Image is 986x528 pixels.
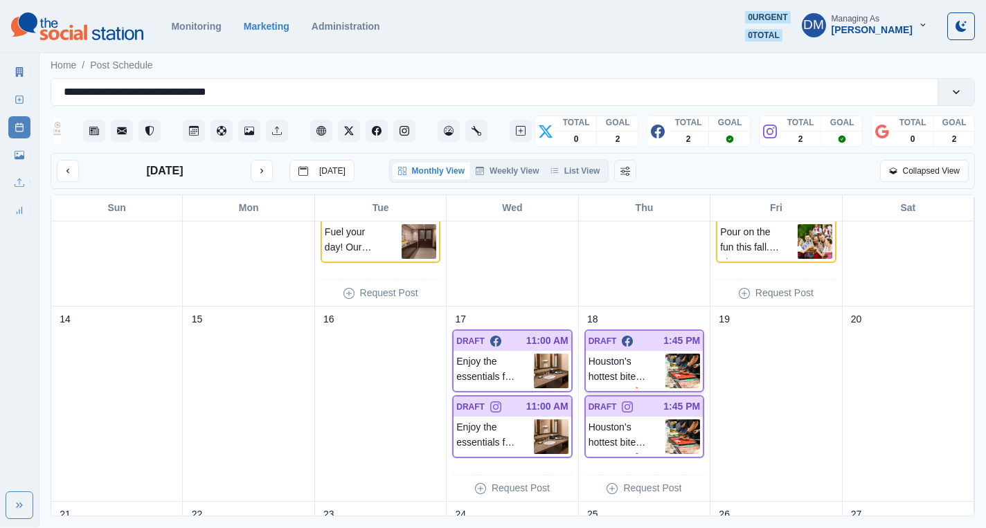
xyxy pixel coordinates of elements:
p: 18 [587,312,598,327]
p: Houston’s hottest bites are back! 🔥 The Southern Smoke Festival lights up @discoverygreen on [DAT... [589,419,665,454]
button: Create New Post [510,120,532,142]
p: 14 [60,312,71,327]
a: Monitoring [171,21,221,32]
a: Marketing [244,21,289,32]
p: TOTAL [675,116,702,129]
p: GOAL [830,116,854,129]
button: previous month [57,160,79,182]
p: 0 [911,133,915,145]
img: su0zfcwsqgqum6gml58t [665,354,700,388]
button: go to today [289,160,355,182]
button: Facebook [366,120,388,142]
a: Home [51,58,76,73]
p: GOAL [718,116,742,129]
div: Mon [183,195,314,221]
button: Dashboard [438,120,460,142]
p: DRAFT [456,335,485,347]
div: Sat [843,195,974,221]
p: 15 [192,312,203,327]
p: 1:45 PM [663,399,700,414]
p: Pour on the fun this fall. 🍂 Houston Heights Oktoberfest returns [DATE] — filling multiple bars a... [720,224,797,259]
button: Post Schedule [183,120,205,142]
button: Media Library [238,120,260,142]
img: ww0jyky420vzysm66hcz [402,224,436,259]
button: Change View Order [614,160,636,182]
a: Media Library [8,144,30,166]
p: GOAL [606,116,630,129]
p: Houston’s hottest bites are back! 🔥 The Southern Smoke Festival lights up @DiscoveryGreenHouston ... [589,354,665,388]
button: Content Pool [210,120,233,142]
p: 22 [192,507,203,522]
p: GOAL [942,116,967,129]
p: [DATE] [319,166,346,176]
p: TOTAL [787,116,814,129]
p: 27 [851,507,862,522]
p: 20 [851,312,862,327]
button: Messages [111,120,133,142]
p: 2 [952,133,957,145]
p: Request Post [623,481,681,495]
p: 19 [719,312,730,327]
button: Stream [83,120,105,142]
div: Tue [315,195,447,221]
a: Review Summary [8,199,30,221]
button: Uploads [266,120,288,142]
p: 16 [323,312,334,327]
p: Request Post [360,286,418,300]
p: DRAFT [456,401,485,413]
a: Uploads [8,172,30,194]
p: DRAFT [589,401,617,413]
div: Managing As [832,14,879,24]
p: 0 [574,133,579,145]
div: Wed [447,195,578,221]
button: Managing As[PERSON_NAME] [791,11,939,39]
p: 2 [686,133,691,145]
div: Sun [51,195,183,221]
button: Administration [465,120,487,142]
p: Enjoy the essentials for a refreshing stay. Sink in, towel off, and find your convenience right h... [456,354,533,388]
p: DRAFT [589,335,617,347]
div: Fri [710,195,842,221]
div: Thu [579,195,710,221]
button: Instagram [393,120,415,142]
button: Client Website [310,120,332,142]
button: Toggle Mode [947,12,975,40]
p: 17 [455,312,466,327]
nav: breadcrumb [51,58,153,73]
button: Reviews [138,120,161,142]
p: 11:00 AM [526,334,568,348]
p: Request Post [492,481,550,495]
p: Enjoy the essentials for a refreshing stay. Sink in, towel off, and find your convenience right h... [456,419,533,454]
p: 2 [798,133,803,145]
p: TOTAL [563,116,590,129]
a: New Post [8,89,30,111]
p: 11:00 AM [526,399,568,414]
button: List View [545,163,606,179]
img: 113770457936 [53,117,61,145]
span: / [82,58,84,73]
p: 1:45 PM [663,334,700,348]
button: Weekly View [470,163,545,179]
a: Post Schedule [90,58,152,73]
button: Monthly View [393,163,470,179]
button: Expand [6,491,33,519]
span: 0 urgent [745,11,790,24]
p: Fuel your day! Our breakfast buffet at [GEOGRAPHIC_DATA] is ready. What are you craving this morn... [325,224,402,259]
p: 26 [719,507,730,522]
p: 25 [587,507,598,522]
a: Post Schedule [8,116,30,138]
img: su0zfcwsqgqum6gml58t [665,419,700,454]
p: 23 [323,507,334,522]
img: uzt5ydafezkxusk35rek [798,224,832,259]
div: [PERSON_NAME] [832,24,913,36]
p: 2 [616,133,620,145]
